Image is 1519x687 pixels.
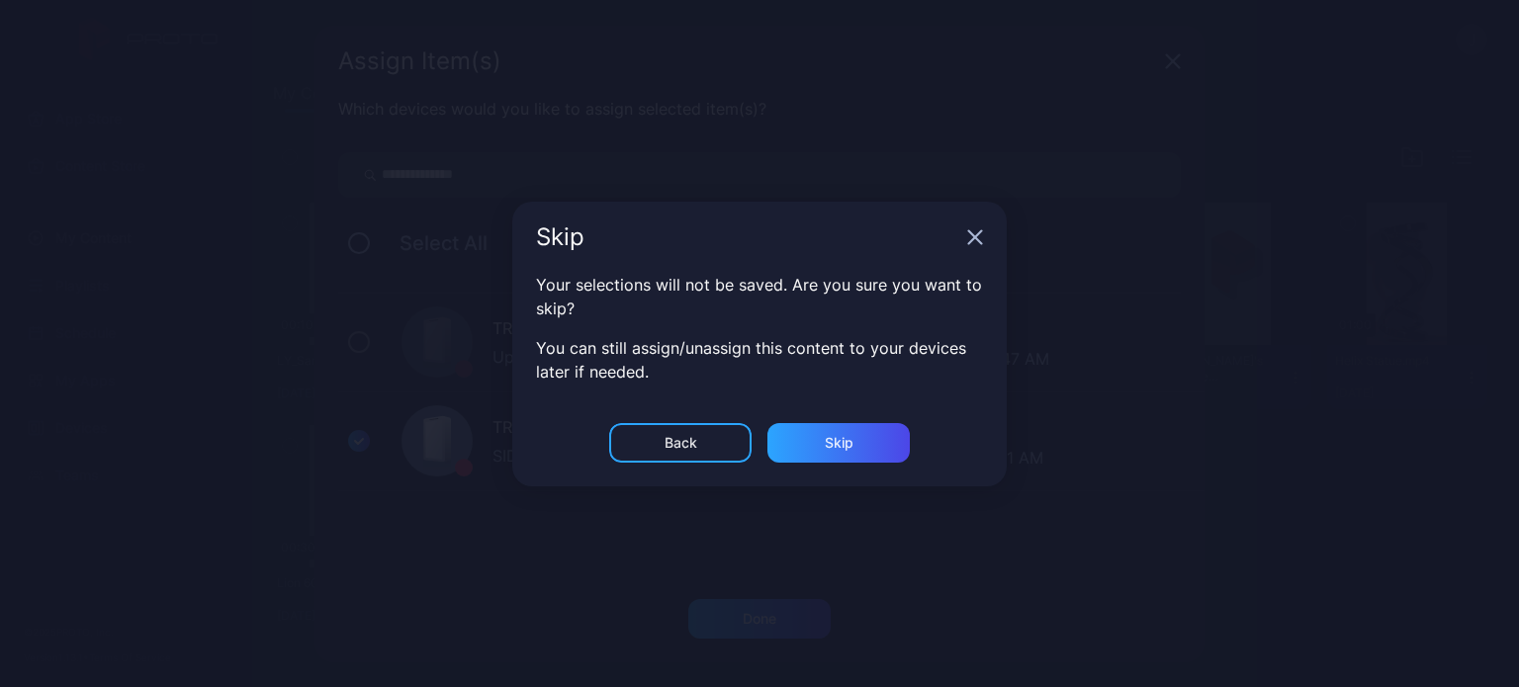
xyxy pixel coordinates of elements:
[825,435,853,451] div: Skip
[536,225,959,249] div: Skip
[609,423,752,463] button: Back
[665,435,697,451] div: Back
[536,336,983,384] p: You can still assign/unassign this content to your devices later if needed.
[536,273,983,320] p: Your selections will not be saved. Are you sure you want to skip?
[767,423,910,463] button: Skip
